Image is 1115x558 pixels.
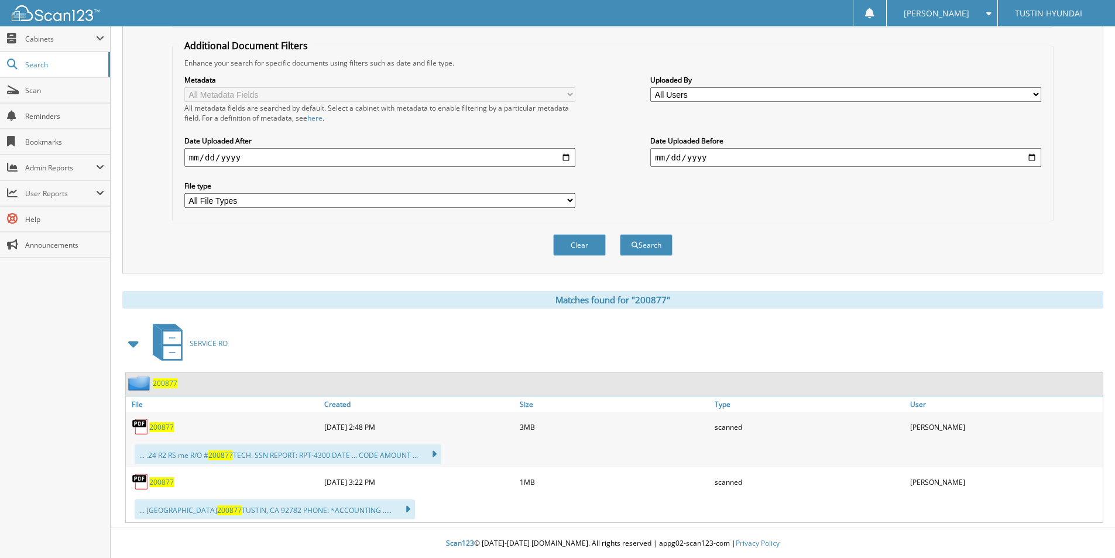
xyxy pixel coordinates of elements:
div: Enhance your search for specific documents using filters such as date and file type. [179,58,1047,68]
span: Scan [25,85,104,95]
div: [PERSON_NAME] [907,470,1103,494]
span: [PERSON_NAME] [904,10,969,17]
label: Date Uploaded After [184,136,575,146]
span: Search [25,60,102,70]
div: © [DATE]-[DATE] [DOMAIN_NAME]. All rights reserved | appg02-scan123-com | [111,529,1115,558]
iframe: Chat Widget [1056,502,1115,558]
div: [DATE] 3:22 PM [321,470,517,494]
a: SERVICE RO [146,320,228,367]
div: ... [GEOGRAPHIC_DATA] TUSTIN, CA 92782 PHONE: *ACCOUNTING ..... [135,499,415,519]
span: 200877 [217,505,242,515]
span: 200877 [208,450,233,460]
a: User [907,396,1103,412]
legend: Additional Document Filters [179,39,314,52]
a: Size [517,396,712,412]
a: Type [712,396,907,412]
a: Privacy Policy [736,538,780,548]
div: scanned [712,415,907,439]
button: Search [620,234,673,256]
div: scanned [712,470,907,494]
div: All metadata fields are searched by default. Select a cabinet with metadata to enable filtering b... [184,103,575,123]
label: Date Uploaded Before [650,136,1041,146]
img: PDF.png [132,473,149,491]
span: User Reports [25,189,96,198]
a: 200877 [153,378,177,388]
span: Admin Reports [25,163,96,173]
a: 200877 [149,422,174,432]
span: TUSTIN HYUNDAI [1015,10,1082,17]
span: Bookmarks [25,137,104,147]
div: Matches found for "200877" [122,291,1103,309]
label: File type [184,181,575,191]
input: end [650,148,1041,167]
a: Created [321,396,517,412]
a: here [307,113,323,123]
div: 1MB [517,470,712,494]
span: Reminders [25,111,104,121]
img: folder2.png [128,376,153,391]
div: 3MB [517,415,712,439]
span: Help [25,214,104,224]
input: start [184,148,575,167]
a: 200877 [149,477,174,487]
a: File [126,396,321,412]
div: [DATE] 2:48 PM [321,415,517,439]
span: Scan123 [446,538,474,548]
img: scan123-logo-white.svg [12,5,100,21]
span: Cabinets [25,34,96,44]
label: Uploaded By [650,75,1041,85]
div: [PERSON_NAME] [907,415,1103,439]
span: SERVICE RO [190,338,228,348]
div: ... .24 R2 RS me R/O # TECH. SSN REPORT: RPT-4300 DATE ... CODE AMOUNT ... [135,444,441,464]
span: Announcements [25,240,104,250]
button: Clear [553,234,606,256]
label: Metadata [184,75,575,85]
img: PDF.png [132,418,149,436]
